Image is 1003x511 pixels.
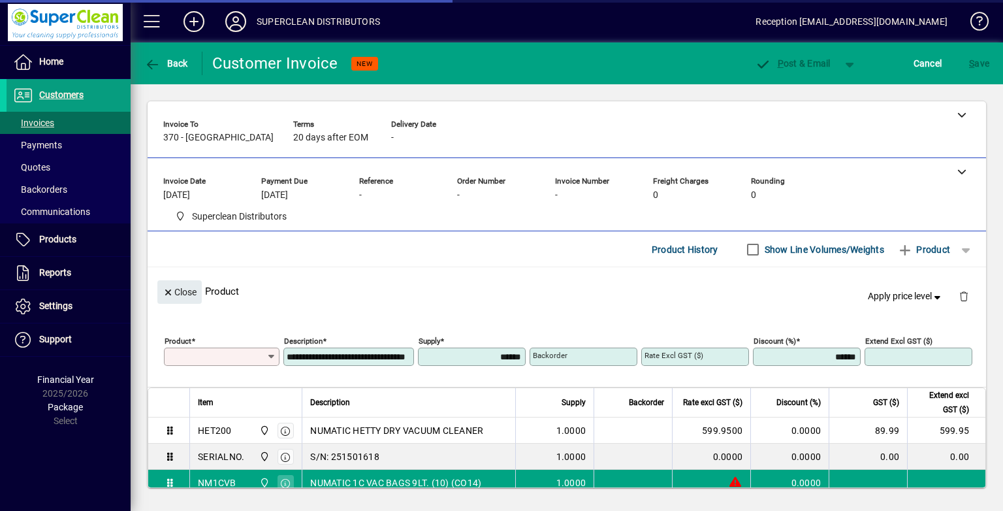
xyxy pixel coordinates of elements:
button: Product [891,238,957,261]
mat-label: Discount (%) [754,337,796,346]
td: 0.0000 [750,470,829,496]
span: ost & Email [755,58,831,69]
a: Settings [7,290,131,323]
div: 0.0000 [680,450,742,463]
span: S/N: 251501618 [310,450,379,463]
span: Extend excl GST ($) [915,388,969,417]
span: Invoices [13,118,54,128]
button: Back [141,52,191,75]
button: Product History [646,238,724,261]
span: Home [39,56,63,67]
div: SERIALNO. [198,450,244,463]
span: - [391,133,394,143]
a: Payments [7,134,131,156]
span: Superclean Distributors [256,450,271,464]
mat-label: Product [165,337,191,346]
app-page-header-button: Close [154,286,205,297]
div: Product [148,267,986,315]
span: 20 days after EOM [293,133,368,143]
span: Item [198,395,214,410]
mat-label: Description [284,337,323,346]
span: Description [310,395,350,410]
button: Cancel [910,52,946,75]
span: Superclean Distributors [256,423,271,438]
button: Delete [948,280,979,312]
span: Cancel [914,53,942,74]
span: P [778,58,784,69]
a: Home [7,46,131,78]
mat-label: Supply [419,337,440,346]
span: Supply [562,395,586,410]
span: Support [39,334,72,344]
span: - [555,190,558,201]
button: Post & Email [748,52,837,75]
span: Product [897,239,950,260]
app-page-header-button: Delete [948,290,979,302]
mat-label: Backorder [533,351,567,360]
a: Backorders [7,178,131,201]
app-page-header-button: Back [131,52,202,75]
span: NUMATIC 1C VAC BAGS 9LT. (10) (CO14) [310,476,481,489]
span: 1.0000 [556,476,586,489]
span: Rate excl GST ($) [683,395,742,410]
div: HET200 [198,424,232,437]
span: Superclean Distributors [256,476,271,490]
button: Save [966,52,993,75]
span: [DATE] [163,190,190,201]
td: 0.0000 [750,418,829,444]
span: Products [39,234,76,244]
div: NM1CVB [198,476,236,489]
td: 599.95 [907,418,985,444]
span: Back [144,58,188,69]
span: 1.0000 [556,424,586,437]
div: Customer Invoice [212,53,338,74]
span: Communications [13,206,90,217]
span: - [359,190,362,201]
span: Customers [39,90,84,100]
button: Apply price level [863,285,949,308]
button: Profile [215,10,257,33]
span: - [457,190,460,201]
div: 599.9500 [680,424,742,437]
span: Settings [39,301,72,311]
a: Invoices [7,112,131,134]
span: NUMATIC HETTY DRY VACUUM CLEANER [310,424,483,437]
span: Superclean Distributors [170,208,292,225]
div: SUPERCLEAN DISTRIBUTORS [257,11,380,32]
span: 1.0000 [556,450,586,463]
a: Reports [7,257,131,289]
span: [DATE] [261,190,288,201]
td: 89.99 [829,418,907,444]
a: Communications [7,201,131,223]
span: Backorder [629,395,664,410]
span: Payments [13,140,62,150]
mat-label: Rate excl GST ($) [645,351,703,360]
span: 0 [653,190,658,201]
span: Package [48,402,83,412]
a: Support [7,323,131,356]
span: Apply price level [868,289,944,303]
td: 0.00 [829,444,907,470]
a: Knowledge Base [961,3,987,45]
span: Superclean Distributors [192,210,287,223]
span: S [969,58,974,69]
span: 0 [751,190,756,201]
span: ave [969,53,989,74]
div: Reception [EMAIL_ADDRESS][DOMAIN_NAME] [756,11,947,32]
span: 370 - [GEOGRAPHIC_DATA] [163,133,274,143]
span: Backorders [13,184,67,195]
button: Add [173,10,215,33]
td: 0.0000 [750,444,829,470]
mat-label: Extend excl GST ($) [865,337,932,346]
span: Product History [652,239,718,260]
span: Financial Year [37,374,94,385]
span: Discount (%) [776,395,821,410]
label: Show Line Volumes/Weights [762,243,884,256]
span: Reports [39,267,71,278]
a: Products [7,223,131,256]
td: 0.00 [907,444,985,470]
span: NEW [357,59,373,68]
button: Close [157,280,202,304]
span: Close [163,282,197,303]
span: Quotes [13,162,50,173]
